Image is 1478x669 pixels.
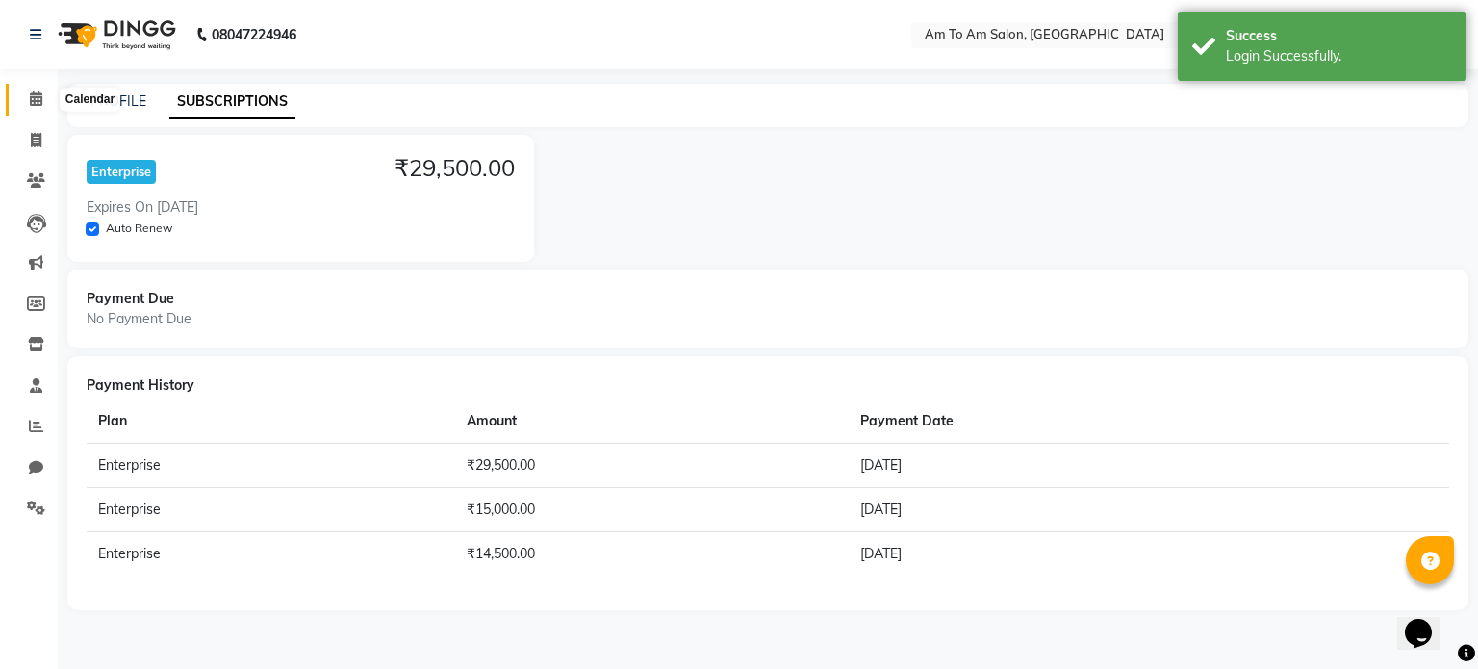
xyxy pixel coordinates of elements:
td: Enterprise [87,443,455,487]
th: Amount [455,399,849,444]
td: Enterprise [87,487,455,531]
td: Enterprise [87,531,455,576]
td: ₹14,500.00 [455,531,849,576]
div: Success [1226,26,1452,46]
td: [DATE] [849,487,1350,531]
a: SUBSCRIPTIONS [169,85,295,119]
div: No Payment Due [87,309,1449,329]
div: Payment History [87,375,1449,396]
th: Plan [87,399,455,444]
td: [DATE] [849,531,1350,576]
td: [DATE] [849,443,1350,487]
div: Login Successfully. [1226,46,1452,66]
td: ₹15,000.00 [455,487,849,531]
label: Auto Renew [106,219,172,237]
th: Payment Date [849,399,1350,444]
b: 08047224946 [212,8,296,62]
td: ₹29,500.00 [455,443,849,487]
iframe: chat widget [1397,592,1459,650]
div: Expires On [DATE] [87,197,198,218]
img: logo [49,8,181,62]
h4: ₹29,500.00 [395,154,515,182]
div: Payment Due [87,289,1449,309]
div: Enterprise [87,160,156,184]
div: Calendar [61,89,119,112]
